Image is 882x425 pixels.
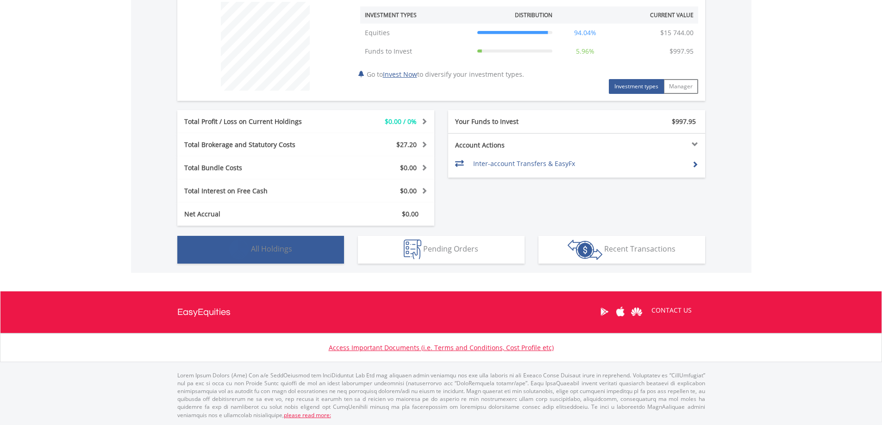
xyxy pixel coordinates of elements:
div: Your Funds to Invest [448,117,577,126]
a: CONTACT US [645,297,698,323]
div: Total Bundle Costs [177,163,327,172]
a: EasyEquities [177,291,231,333]
div: Distribution [515,11,552,19]
a: please read more: [284,411,331,419]
button: Recent Transactions [538,236,705,264]
div: Total Interest on Free Cash [177,186,327,196]
span: $997.95 [672,117,696,126]
img: pending_instructions-wht.png [404,240,421,259]
td: $15 744.00 [656,24,698,42]
span: All Holdings [251,244,292,254]
a: Apple [613,297,629,326]
button: Investment types [609,79,664,94]
a: Invest Now [383,70,417,79]
button: Pending Orders [358,236,525,264]
p: Lorem Ipsum Dolors (Ame) Con a/e SeddOeiusmod tem InciDiduntut Lab Etd mag aliquaen admin veniamq... [177,371,705,419]
div: Account Actions [448,141,577,150]
td: Inter-account Transfers & EasyFx [473,157,685,171]
th: Current Value [613,6,698,24]
button: All Holdings [177,236,344,264]
span: Pending Orders [423,244,478,254]
div: Net Accrual [177,209,327,219]
td: Equities [360,24,473,42]
a: Huawei [629,297,645,326]
td: $997.95 [665,42,698,61]
span: $27.20 [396,140,417,149]
th: Investment Types [360,6,473,24]
td: 94.04% [557,24,613,42]
img: transactions-zar-wht.png [568,240,602,260]
td: 5.96% [557,42,613,61]
span: $0.00 [400,163,417,172]
a: Access Important Documents (i.e. Terms and Conditions, Cost Profile etc) [329,343,554,352]
a: Google Play [596,297,613,326]
span: $0.00 / 0% [385,117,417,126]
div: Total Brokerage and Statutory Costs [177,140,327,149]
button: Manager [663,79,698,94]
td: Funds to Invest [360,42,473,61]
div: Total Profit / Loss on Current Holdings [177,117,327,126]
span: Recent Transactions [604,244,676,254]
span: $0.00 [400,186,417,195]
span: $0.00 [402,209,419,218]
img: holdings-wht.png [229,240,249,259]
